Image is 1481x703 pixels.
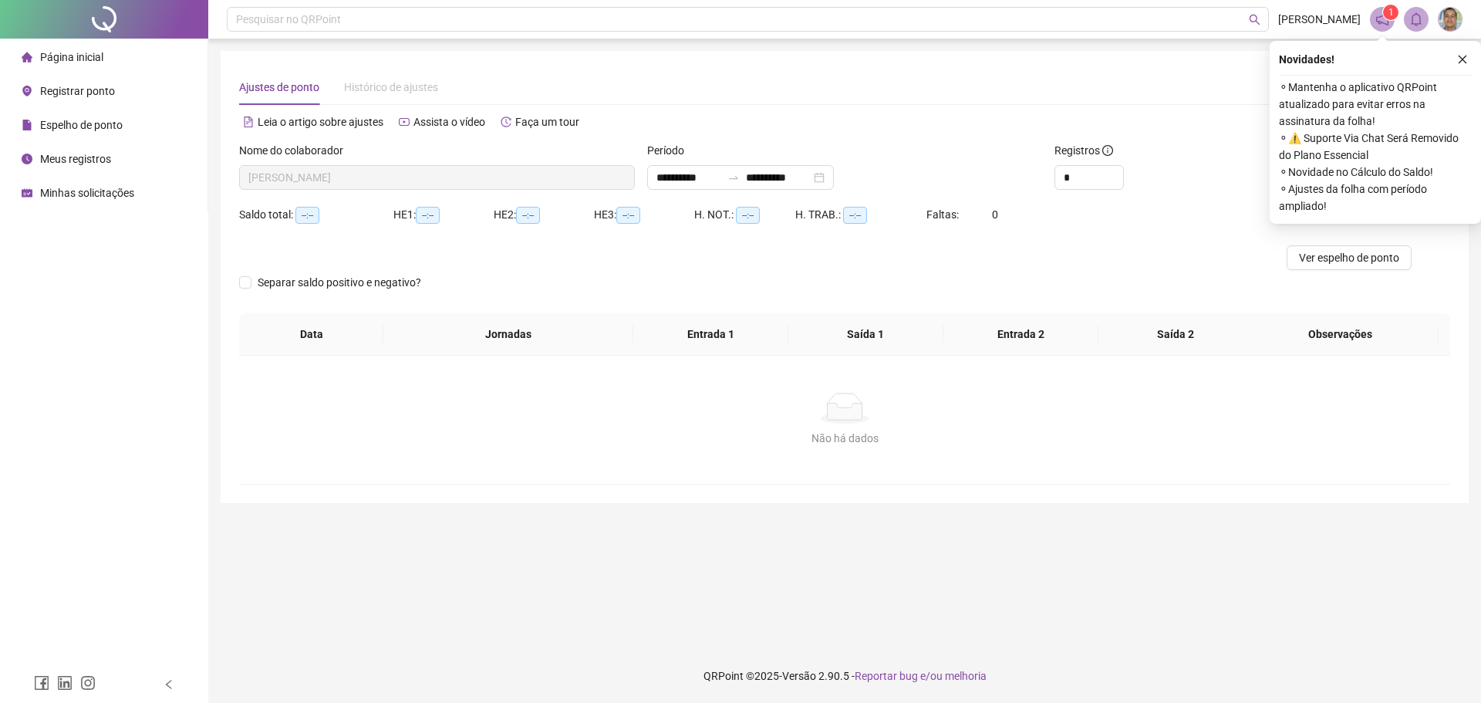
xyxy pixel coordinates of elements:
[1388,7,1394,18] span: 1
[616,207,640,224] span: --:--
[22,120,32,130] span: file
[494,206,594,224] div: HE 2:
[694,206,795,224] div: H. NOT.:
[1279,130,1472,164] span: ⚬ ⚠️ Suporte Via Chat Será Removido do Plano Essencial
[1279,164,1472,181] span: ⚬ Novidade no Cálculo do Saldo!
[727,171,740,184] span: to
[843,207,867,224] span: --:--
[243,117,254,127] span: file-text
[22,154,32,164] span: clock-circle
[164,679,174,690] span: left
[1287,245,1412,270] button: Ver espelho de ponto
[788,313,943,356] th: Saída 1
[40,85,115,97] span: Registrar ponto
[40,187,134,199] span: Minhas solicitações
[1054,142,1113,159] span: Registros
[393,206,494,224] div: HE 1:
[40,51,103,63] span: Página inicial
[22,52,32,63] span: home
[943,313,1098,356] th: Entrada 2
[22,86,32,96] span: environment
[1383,5,1398,20] sup: 1
[399,117,410,127] span: youtube
[1279,79,1472,130] span: ⚬ Mantenha o aplicativo QRPoint atualizado para evitar erros na assinatura da folha!
[1102,145,1113,156] span: info-circle
[1098,313,1253,356] th: Saída 2
[80,675,96,691] span: instagram
[1299,249,1399,266] span: Ver espelho de ponto
[926,208,961,221] span: Faltas:
[57,675,73,691] span: linkedin
[501,117,511,127] span: history
[22,188,32,198] span: schedule
[1254,326,1426,343] span: Observações
[736,207,760,224] span: --:--
[295,207,319,224] span: --:--
[239,81,319,93] span: Ajustes de ponto
[344,81,438,93] span: Histórico de ajustes
[251,274,427,291] span: Separar saldo positivo e negativo?
[1409,12,1423,26] span: bell
[248,166,626,189] span: LUCIANO COSME DA SILVA
[40,153,111,165] span: Meus registros
[1279,181,1472,215] span: ⚬ Ajustes da folha com período ampliado!
[1242,313,1439,356] th: Observações
[383,313,633,356] th: Jornadas
[647,142,694,159] label: Período
[594,206,694,224] div: HE 3:
[34,675,49,691] span: facebook
[1279,51,1334,68] span: Novidades !
[1249,14,1260,25] span: search
[992,208,998,221] span: 0
[239,206,393,224] div: Saldo total:
[239,313,383,356] th: Data
[782,670,816,682] span: Versão
[727,171,740,184] span: swap-right
[1375,12,1389,26] span: notification
[416,207,440,224] span: --:--
[516,207,540,224] span: --:--
[1278,11,1361,28] span: [PERSON_NAME]
[1457,54,1468,65] span: close
[258,116,383,128] span: Leia o artigo sobre ajustes
[515,116,579,128] span: Faça um tour
[40,119,123,131] span: Espelho de ponto
[258,430,1432,447] div: Não há dados
[795,206,926,224] div: H. TRAB.:
[633,313,788,356] th: Entrada 1
[208,649,1481,703] footer: QRPoint © 2025 - 2.90.5 -
[413,116,485,128] span: Assista o vídeo
[855,670,987,682] span: Reportar bug e/ou melhoria
[239,142,353,159] label: Nome do colaborador
[1439,8,1462,31] img: 67213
